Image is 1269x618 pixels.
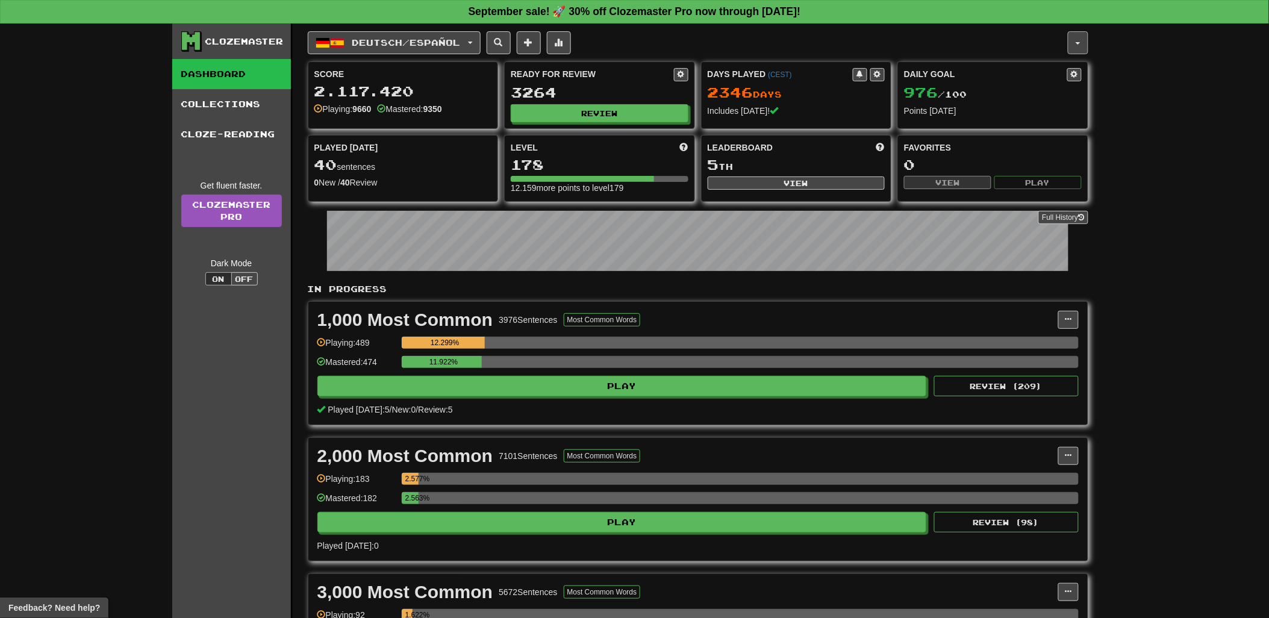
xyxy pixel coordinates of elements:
[172,89,291,119] a: Collections
[314,156,337,173] span: 40
[904,84,938,101] span: 976
[405,337,485,349] div: 12.299%
[511,68,674,80] div: Ready for Review
[904,105,1082,117] div: Points [DATE]
[499,450,557,462] div: 7101 Sentences
[205,272,232,286] button: On
[317,512,927,532] button: Play
[314,84,492,99] div: 2.117.420
[317,541,379,551] span: Played [DATE]: 0
[708,176,885,190] button: View
[708,105,885,117] div: Includes [DATE]!
[994,176,1082,189] button: Play
[392,405,416,414] span: New: 0
[511,104,688,122] button: Review
[172,59,291,89] a: Dashboard
[904,176,991,189] button: View
[317,376,927,396] button: Play
[511,85,688,100] div: 3264
[708,84,753,101] span: 2346
[317,337,396,357] div: Playing: 489
[904,89,967,99] span: / 100
[904,68,1067,81] div: Daily Goal
[680,142,688,154] span: Score more points to level up
[405,492,419,504] div: 2.563%
[314,157,492,173] div: sentences
[314,68,492,80] div: Score
[314,176,492,189] div: New / Review
[405,356,482,368] div: 11.922%
[416,405,418,414] span: /
[708,85,885,101] div: Day s
[708,68,853,80] div: Days Played
[352,37,460,48] span: Deutsch / Español
[768,70,792,79] a: (CEST)
[511,142,538,154] span: Level
[181,257,282,269] div: Dark Mode
[308,283,1088,295] p: In Progress
[317,492,396,512] div: Mastered: 182
[934,512,1079,532] button: Review (98)
[352,104,371,114] strong: 9660
[469,5,801,17] strong: September sale! 🚀 30% off Clozemaster Pro now through [DATE]!
[405,473,419,485] div: 2.577%
[904,142,1082,154] div: Favorites
[511,182,688,194] div: 12.159 more points to level 179
[934,376,1079,396] button: Review (209)
[181,195,282,227] a: ClozemasterPro
[340,178,350,187] strong: 40
[708,156,719,173] span: 5
[564,313,641,326] button: Most Common Words
[8,602,100,614] span: Open feedback widget
[317,473,396,493] div: Playing: 183
[499,586,557,598] div: 5672 Sentences
[708,142,773,154] span: Leaderboard
[876,142,885,154] span: This week in points, UTC
[205,36,284,48] div: Clozemaster
[317,311,493,329] div: 1,000 Most Common
[328,405,389,414] span: Played [DATE]: 5
[511,157,688,172] div: 178
[487,31,511,54] button: Search sentences
[377,103,441,115] div: Mastered:
[314,103,372,115] div: Playing:
[390,405,392,414] span: /
[564,585,641,599] button: Most Common Words
[904,157,1082,172] div: 0
[564,449,641,463] button: Most Common Words
[314,178,319,187] strong: 0
[517,31,541,54] button: Add sentence to collection
[708,157,885,173] div: th
[423,104,442,114] strong: 9350
[317,447,493,465] div: 2,000 Most Common
[418,405,453,414] span: Review: 5
[314,142,378,154] span: Played [DATE]
[172,119,291,149] a: Cloze-Reading
[547,31,571,54] button: More stats
[1038,211,1088,224] button: Full History
[231,272,258,286] button: Off
[317,583,493,601] div: 3,000 Most Common
[499,314,557,326] div: 3976 Sentences
[181,179,282,192] div: Get fluent faster.
[308,31,481,54] button: Deutsch/Español
[317,356,396,376] div: Mastered: 474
